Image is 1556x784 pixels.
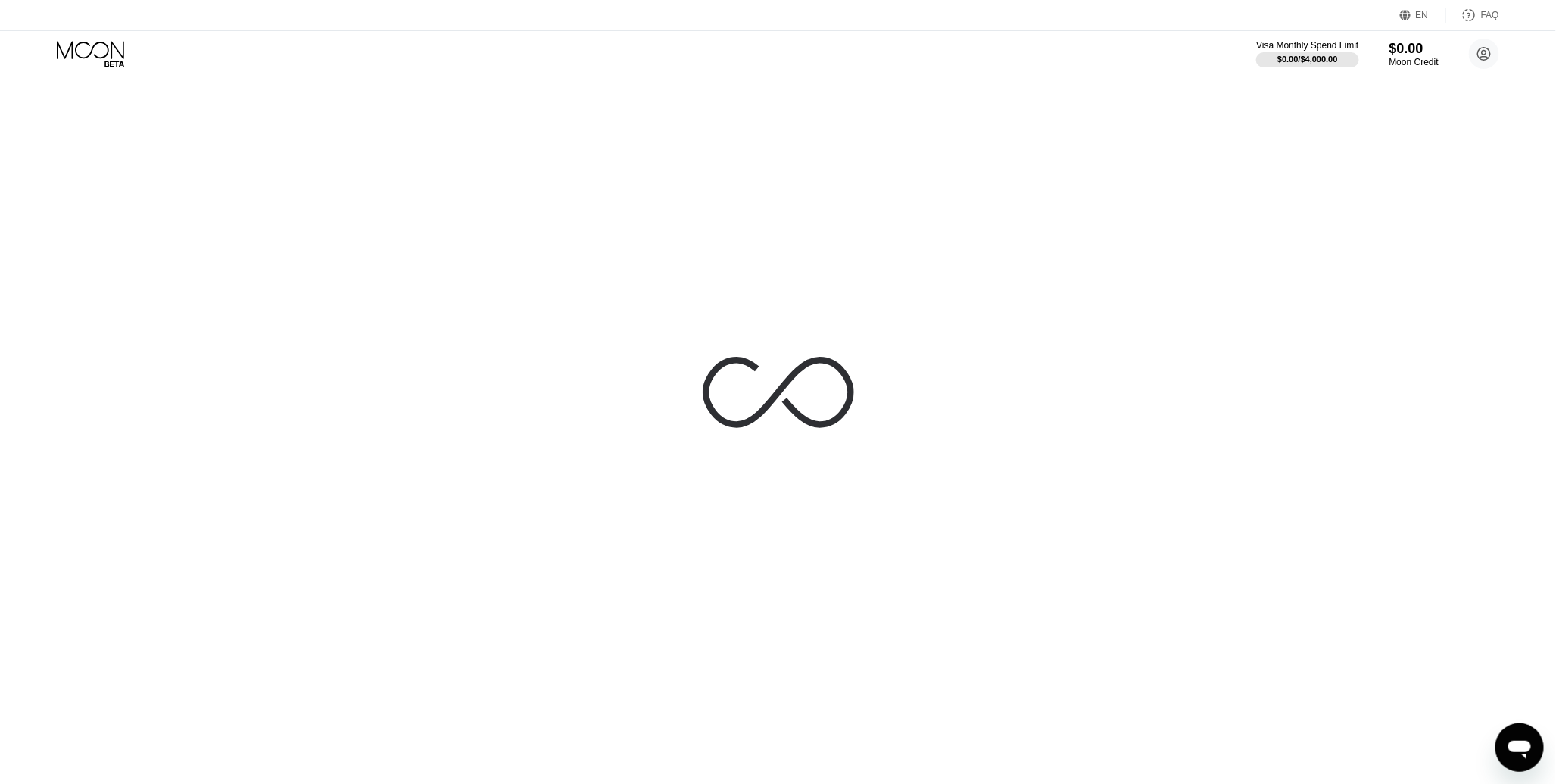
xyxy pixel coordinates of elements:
div: FAQ [1481,10,1499,20]
div: Visa Monthly Spend Limit [1256,40,1358,51]
iframe: Button to launch messaging window [1495,723,1544,772]
div: Moon Credit [1389,57,1439,67]
div: EN [1416,10,1429,20]
div: EN [1400,8,1446,23]
div: FAQ [1446,8,1499,23]
div: $0.00 / $4,000.00 [1277,55,1338,64]
div: $0.00Moon Credit [1389,41,1439,67]
div: $0.00 [1389,41,1439,57]
div: Visa Monthly Spend Limit$0.00/$4,000.00 [1256,40,1358,67]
